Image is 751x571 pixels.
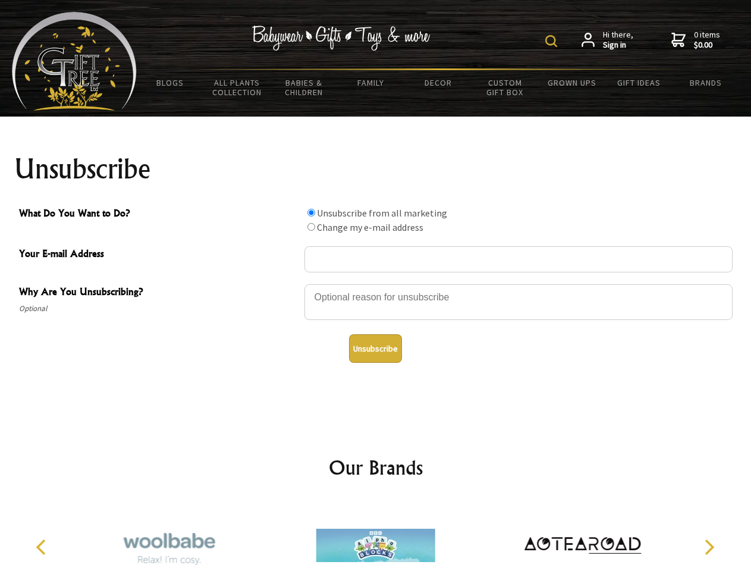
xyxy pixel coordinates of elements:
[137,70,204,95] a: BLOGS
[204,70,271,105] a: All Plants Collection
[404,70,472,95] a: Decor
[673,70,740,95] a: Brands
[271,70,338,105] a: Babies & Children
[605,70,673,95] a: Gift Ideas
[317,221,423,233] label: Change my e-mail address
[545,35,557,47] img: product search
[582,30,633,51] a: Hi there,Sign in
[696,534,722,560] button: Next
[19,302,298,316] span: Optional
[12,12,137,111] img: Babyware - Gifts - Toys and more...
[317,207,447,219] label: Unsubscribe from all marketing
[307,223,315,231] input: What Do You Want to Do?
[349,334,402,363] button: Unsubscribe
[603,40,633,51] strong: Sign in
[19,284,298,302] span: Why Are You Unsubscribing?
[338,70,405,95] a: Family
[304,284,733,320] textarea: Why Are You Unsubscribing?
[252,26,431,51] img: Babywear - Gifts - Toys & more
[14,155,737,183] h1: Unsubscribe
[472,70,539,105] a: Custom Gift Box
[307,209,315,217] input: What Do You Want to Do?
[19,246,298,263] span: Your E-mail Address
[19,206,298,223] span: What Do You Want to Do?
[24,453,728,482] h2: Our Brands
[671,30,720,51] a: 0 items$0.00
[538,70,605,95] a: Grown Ups
[30,534,56,560] button: Previous
[694,40,720,51] strong: $0.00
[304,246,733,272] input: Your E-mail Address
[694,29,720,51] span: 0 items
[603,30,633,51] span: Hi there,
